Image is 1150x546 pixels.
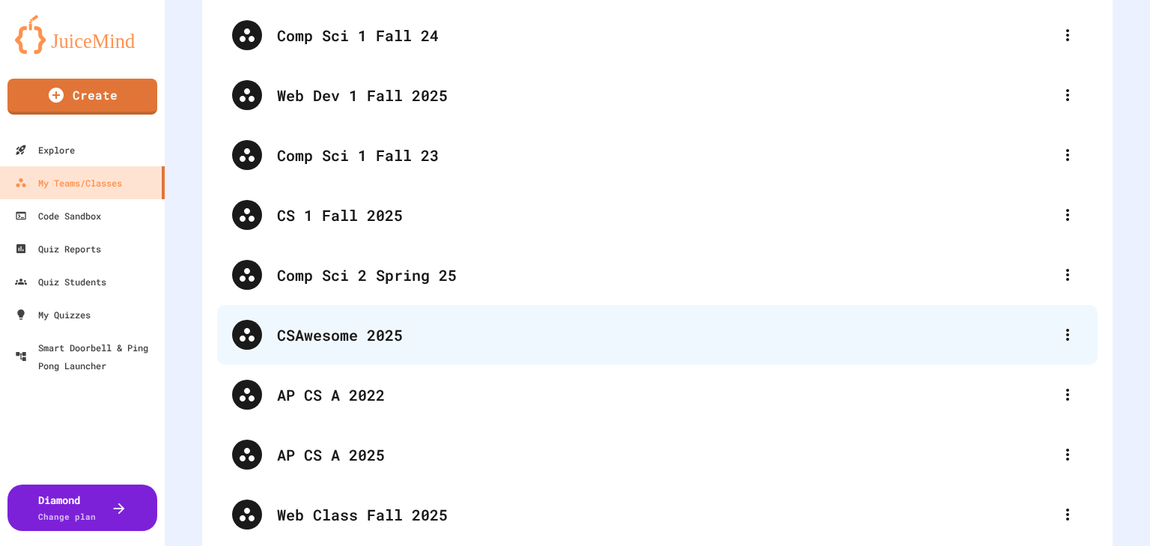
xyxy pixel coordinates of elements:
[217,425,1098,485] div: AP CS A 2025
[277,324,1053,346] div: CSAwesome 2025
[15,141,75,159] div: Explore
[277,383,1053,406] div: AP CS A 2022
[217,485,1098,545] div: Web Class Fall 2025
[277,443,1053,466] div: AP CS A 2025
[217,5,1098,65] div: Comp Sci 1 Fall 24
[38,492,96,524] div: Diamond
[15,174,122,192] div: My Teams/Classes
[217,365,1098,425] div: AP CS A 2022
[277,264,1053,286] div: Comp Sci 2 Spring 25
[217,125,1098,185] div: Comp Sci 1 Fall 23
[15,207,101,225] div: Code Sandbox
[217,245,1098,305] div: Comp Sci 2 Spring 25
[15,339,159,374] div: Smart Doorbell & Ping Pong Launcher
[15,15,150,54] img: logo-orange.svg
[217,305,1098,365] div: CSAwesome 2025
[7,485,157,531] button: DiamondChange plan
[277,84,1053,106] div: Web Dev 1 Fall 2025
[277,144,1053,166] div: Comp Sci 1 Fall 23
[277,503,1053,526] div: Web Class Fall 2025
[217,185,1098,245] div: CS 1 Fall 2025
[15,306,91,324] div: My Quizzes
[15,273,106,291] div: Quiz Students
[277,204,1053,226] div: CS 1 Fall 2025
[15,240,101,258] div: Quiz Reports
[277,24,1053,46] div: Comp Sci 1 Fall 24
[7,79,157,115] a: Create
[38,511,96,522] span: Change plan
[217,65,1098,125] div: Web Dev 1 Fall 2025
